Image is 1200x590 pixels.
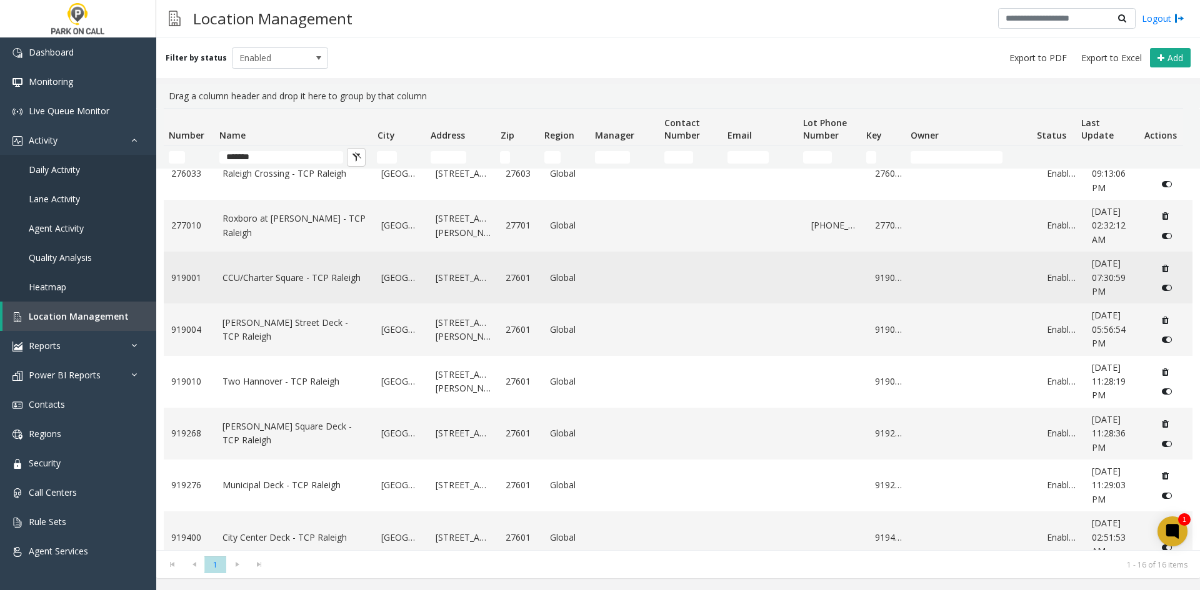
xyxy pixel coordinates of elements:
a: Global [550,323,586,337]
a: [STREET_ADDRESS][PERSON_NAME] [436,212,491,240]
span: Number [169,129,204,141]
a: 27601 [506,271,535,285]
button: Delete [1156,258,1176,278]
img: 'icon' [12,342,22,352]
a: [DATE] 02:32:12 AM [1092,205,1141,247]
a: [PERSON_NAME] Square Deck - TCP Raleigh [222,420,367,448]
a: Global [550,531,586,544]
label: Filter by status [166,52,227,64]
input: Manager Filter [595,151,631,164]
span: [DATE] 11:28:36 PM [1092,413,1126,453]
img: 'icon' [12,400,22,410]
button: Disable [1156,433,1179,453]
a: 276033 [171,167,207,180]
button: Disable [1156,381,1179,401]
a: 27601 [506,375,535,388]
a: [GEOGRAPHIC_DATA] [381,531,421,544]
span: [DATE] 02:51:53 AM [1092,517,1126,557]
a: [STREET_ADDRESS] [436,478,491,492]
a: City Center Deck - TCP Raleigh [222,531,367,544]
a: Global [550,219,586,232]
a: [STREET_ADDRESS][PERSON_NAME] [436,316,491,344]
button: Delete [1156,310,1176,330]
img: 'icon' [12,547,22,557]
a: 919268 [875,426,904,440]
a: 919010 [171,375,207,388]
img: pageIcon [169,3,181,34]
button: Disable [1156,226,1179,246]
a: 919004 [875,323,904,337]
td: Address Filter [426,146,495,169]
img: 'icon' [12,488,22,498]
button: Delete [1156,414,1176,434]
a: [GEOGRAPHIC_DATA] [381,375,421,388]
a: 919004 [171,323,207,337]
a: [DATE] 02:51:53 AM [1092,516,1141,558]
span: [DATE] 09:13:06 PM [1092,154,1126,194]
td: Contact Number Filter [659,146,722,169]
span: Monitoring [29,76,73,87]
a: Enabled [1047,375,1076,388]
a: 919268 [171,426,207,440]
button: Disable [1156,486,1179,506]
span: Activity [29,134,57,146]
span: Call Centers [29,486,77,498]
a: Enabled [1047,323,1076,337]
span: Region [544,129,574,141]
button: Disable [1156,278,1179,298]
a: [STREET_ADDRESS] [436,426,491,440]
a: Location Management [2,302,156,331]
img: 'icon' [12,430,22,440]
input: Key Filter [866,151,876,164]
td: Actions Filter [1139,146,1183,169]
span: Export to PDF [1009,52,1067,64]
div: Data table [156,108,1200,550]
a: 27601 [506,323,535,337]
input: Email Filter [727,151,769,164]
a: 919276 [171,478,207,492]
a: [PHONE_NUMBER] [811,219,860,232]
div: Drag a column header and drop it here to group by that column [164,84,1192,108]
span: Key [866,129,882,141]
td: Key Filter [861,146,906,169]
span: Owner [911,129,939,141]
a: Global [550,478,586,492]
img: 'icon' [12,77,22,87]
input: Contact Number Filter [664,151,694,164]
span: Lane Activity [29,193,80,205]
a: [PERSON_NAME] Street Deck - TCP Raleigh [222,316,367,344]
span: City [377,129,395,141]
td: Email Filter [722,146,798,169]
span: Last Update [1081,117,1114,141]
a: Enabled [1047,478,1076,492]
input: Name Filter [219,151,343,164]
a: 919400 [171,531,207,544]
span: Contact Number [664,117,700,141]
a: Enabled [1047,219,1076,232]
td: Zip Filter [495,146,539,169]
a: 27701 [506,219,535,232]
span: Page 1 [204,556,226,573]
span: Quality Analysis [29,252,92,263]
a: [GEOGRAPHIC_DATA] [381,323,421,337]
td: Region Filter [539,146,590,169]
a: 27601 [506,531,535,544]
button: Disable [1156,174,1179,194]
span: [DATE] 07:30:59 PM [1092,257,1126,297]
a: [STREET_ADDRESS] [436,167,491,180]
td: Manager Filter [590,146,659,169]
img: 'icon' [12,518,22,528]
a: [STREET_ADDRESS] [436,271,491,285]
input: Region Filter [544,151,561,164]
a: 919276 [875,478,904,492]
a: 919010 [875,375,904,388]
button: Delete [1156,206,1176,226]
button: Export to Excel [1076,49,1147,67]
a: 27601 [506,478,535,492]
span: [DATE] 11:29:03 PM [1092,465,1126,505]
span: Agent Services [29,545,88,557]
input: Owner Filter [911,151,1003,164]
a: 277010 [875,219,904,232]
span: Security [29,457,61,469]
td: Name Filter [214,146,372,169]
